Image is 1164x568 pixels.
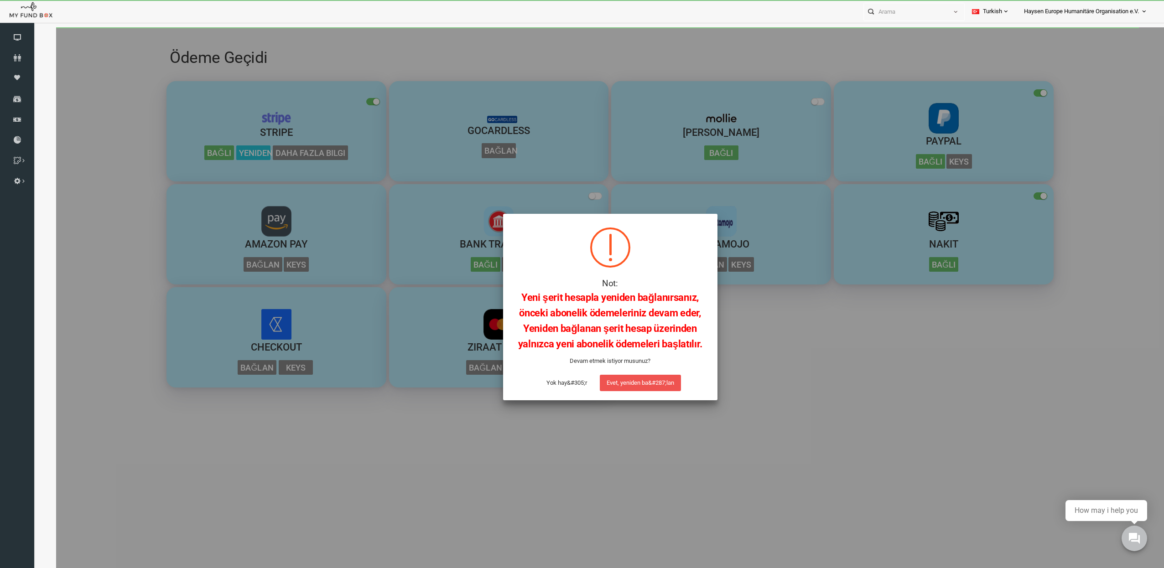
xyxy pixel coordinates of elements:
[1075,506,1138,515] div: How may i help you
[483,347,538,364] button: Yok hay&#305;r
[456,329,652,338] p: Devam etmek istiyor musunuz?
[1114,518,1155,559] iframe: Launcher button frame
[9,1,53,20] img: whiteMFB.png
[462,264,646,322] span: Yeni şerit hesapla yeniden bağlanırsanız, önceki abonelik ödemeleriniz devam eder, Yeniden bağlan...
[456,249,652,325] h2: Not:
[864,3,947,20] input: Arama
[544,347,625,364] button: Evet, yeniden ba&#287;lan
[1024,4,1139,20] span: Haysen Europe Humanitäre Organisation e.V.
